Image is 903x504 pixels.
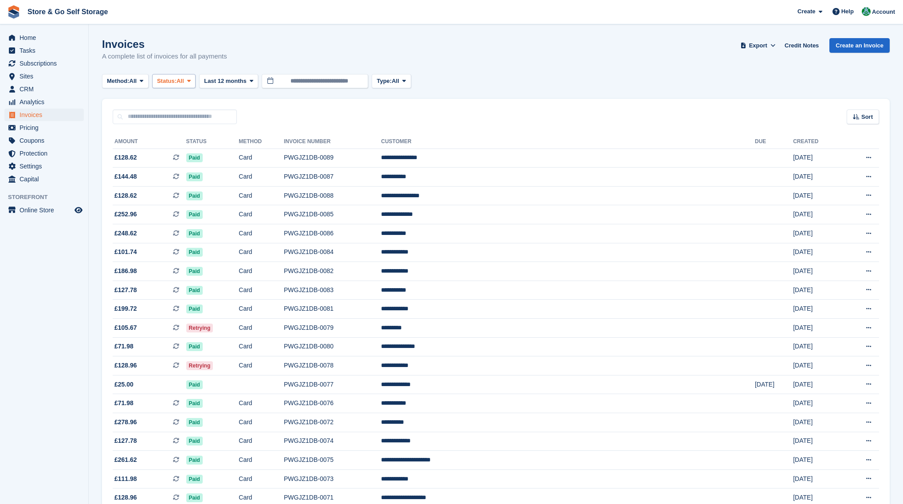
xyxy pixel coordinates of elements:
[239,469,284,488] td: Card
[793,205,843,224] td: [DATE]
[793,224,843,243] td: [DATE]
[793,300,843,319] td: [DATE]
[239,319,284,338] td: Card
[114,493,137,502] span: £128.96
[797,7,815,16] span: Create
[829,38,890,53] a: Create an Invoice
[4,44,84,57] a: menu
[186,342,203,351] span: Paid
[152,74,196,89] button: Status: All
[239,168,284,187] td: Card
[114,229,137,238] span: £248.62
[284,168,381,187] td: PWGJZ1DB-0087
[793,148,843,168] td: [DATE]
[239,224,284,243] td: Card
[284,356,381,375] td: PWGJZ1DB-0078
[186,229,203,238] span: Paid
[4,109,84,121] a: menu
[793,469,843,488] td: [DATE]
[186,456,203,465] span: Paid
[113,135,186,149] th: Amount
[4,160,84,172] a: menu
[239,394,284,413] td: Card
[186,135,239,149] th: Status
[862,7,871,16] img: Adeel Hussain
[204,77,246,86] span: Last 12 months
[114,304,137,313] span: £199.72
[8,193,88,202] span: Storefront
[793,394,843,413] td: [DATE]
[284,262,381,281] td: PWGJZ1DB-0082
[4,147,84,160] a: menu
[186,324,213,332] span: Retrying
[793,281,843,300] td: [DATE]
[284,394,381,413] td: PWGJZ1DB-0076
[107,77,130,86] span: Method:
[755,375,793,394] td: [DATE]
[186,380,203,389] span: Paid
[239,148,284,168] td: Card
[186,418,203,427] span: Paid
[102,38,227,50] h1: Invoices
[4,83,84,95] a: menu
[793,243,843,262] td: [DATE]
[24,4,111,19] a: Store & Go Self Storage
[114,361,137,370] span: £128.96
[749,41,767,50] span: Export
[793,337,843,356] td: [DATE]
[186,361,213,370] span: Retrying
[157,77,177,86] span: Status:
[239,205,284,224] td: Card
[102,51,227,62] p: A complete list of invoices for all payments
[793,319,843,338] td: [DATE]
[20,134,73,147] span: Coupons
[4,96,84,108] a: menu
[284,224,381,243] td: PWGJZ1DB-0086
[284,375,381,394] td: PWGJZ1DB-0077
[284,413,381,432] td: PWGJZ1DB-0072
[377,77,392,86] span: Type:
[872,8,895,16] span: Account
[284,337,381,356] td: PWGJZ1DB-0080
[186,210,203,219] span: Paid
[781,38,822,53] a: Credit Notes
[186,248,203,257] span: Paid
[114,474,137,484] span: £111.98
[20,147,73,160] span: Protection
[114,266,137,276] span: £186.98
[284,135,381,149] th: Invoice Number
[284,300,381,319] td: PWGJZ1DB-0081
[20,204,73,216] span: Online Store
[793,432,843,451] td: [DATE]
[793,168,843,187] td: [DATE]
[114,380,133,389] span: £25.00
[793,262,843,281] td: [DATE]
[861,113,873,121] span: Sort
[20,44,73,57] span: Tasks
[20,31,73,44] span: Home
[239,451,284,470] td: Card
[4,204,84,216] a: menu
[284,205,381,224] td: PWGJZ1DB-0085
[114,285,137,295] span: £127.78
[239,135,284,149] th: Method
[793,186,843,205] td: [DATE]
[738,38,777,53] button: Export
[239,262,284,281] td: Card
[186,172,203,181] span: Paid
[186,153,203,162] span: Paid
[239,337,284,356] td: Card
[239,432,284,451] td: Card
[20,160,73,172] span: Settings
[114,436,137,445] span: £127.78
[284,281,381,300] td: PWGJZ1DB-0083
[20,109,73,121] span: Invoices
[73,205,84,215] a: Preview store
[186,437,203,445] span: Paid
[130,77,137,86] span: All
[20,83,73,95] span: CRM
[284,319,381,338] td: PWGJZ1DB-0079
[841,7,854,16] span: Help
[239,281,284,300] td: Card
[239,413,284,432] td: Card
